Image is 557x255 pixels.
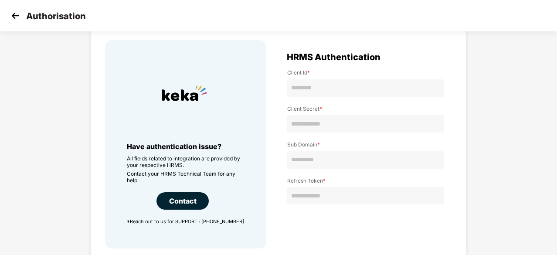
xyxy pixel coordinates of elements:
label: Refresh Token [287,177,444,184]
span: HRMS Authentication [287,54,380,61]
label: Sub Domain [287,141,444,148]
img: HRMS Company Icon [153,62,216,125]
p: *Reach out to us for SUPPORT : [PHONE_NUMBER] [127,218,245,224]
span: Have authentication issue? [127,142,221,151]
label: Client Secret [287,105,444,112]
p: Authorisation [26,11,86,21]
p: All fields related to integration are provided by your respective HRMS. [127,155,245,168]
img: svg+xml;base64,PHN2ZyB4bWxucz0iaHR0cDovL3d3dy53My5vcmcvMjAwMC9zdmciIHdpZHRoPSIzMCIgaGVpZ2h0PSIzMC... [9,9,22,22]
label: Client Id [287,69,444,76]
p: Contact your HRMS Technical Team for any help. [127,170,245,184]
div: Contact [156,192,209,210]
